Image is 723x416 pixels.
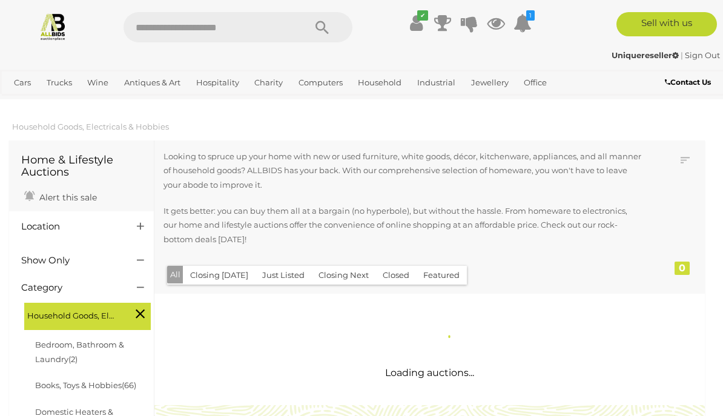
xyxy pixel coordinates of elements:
a: [GEOGRAPHIC_DATA] [50,93,145,113]
a: Computers [294,73,348,93]
span: Loading auctions... [385,367,474,378]
a: Office [519,73,552,93]
span: Alert this sale [36,192,97,203]
h4: Show Only [21,256,119,266]
a: 1 [513,12,532,34]
a: Contact Us [665,76,714,89]
span: (2) [68,354,78,364]
h4: Category [21,283,119,293]
a: Wine [82,73,113,93]
h1: Home & Lifestyle Auctions [21,154,142,179]
button: Search [292,12,352,42]
a: Household Goods, Electricals & Hobbies [12,122,169,131]
div: 0 [675,262,690,275]
a: Trucks [42,73,77,93]
a: ✔ [407,12,425,34]
a: Sign Out [685,50,720,60]
a: Charity [249,73,288,93]
h4: Location [21,222,119,232]
button: Closing [DATE] [183,266,256,285]
button: Closed [375,266,417,285]
img: Allbids.com.au [39,12,67,41]
button: Featured [416,266,467,285]
i: ✔ [417,10,428,21]
strong: Uniquereseller [612,50,679,60]
a: Alert this sale [21,187,100,205]
a: Industrial [412,73,460,93]
a: Books, Toys & Hobbies(66) [35,380,136,390]
a: Household [353,73,406,93]
span: | [681,50,683,60]
button: Just Listed [255,266,312,285]
i: 1 [526,10,535,21]
a: Hospitality [191,73,244,93]
a: Jewellery [466,73,513,93]
span: (66) [122,380,136,390]
button: Closing Next [311,266,376,285]
b: Contact Us [665,78,711,87]
p: Looking to spruce up your home with new or used furniture, white goods, décor, kitchenware, appli... [163,150,642,192]
button: All [167,266,183,283]
a: Cars [9,73,36,93]
p: It gets better: you can buy them all at a bargain (no hyperbole), but without the hassle. From ho... [163,204,642,246]
a: Antiques & Art [119,73,185,93]
a: Uniquereseller [612,50,681,60]
a: Sports [9,93,44,113]
span: Household Goods, Electricals & Hobbies [27,306,118,323]
a: Sell with us [616,12,717,36]
a: Bedroom, Bathroom & Laundry(2) [35,340,124,363]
